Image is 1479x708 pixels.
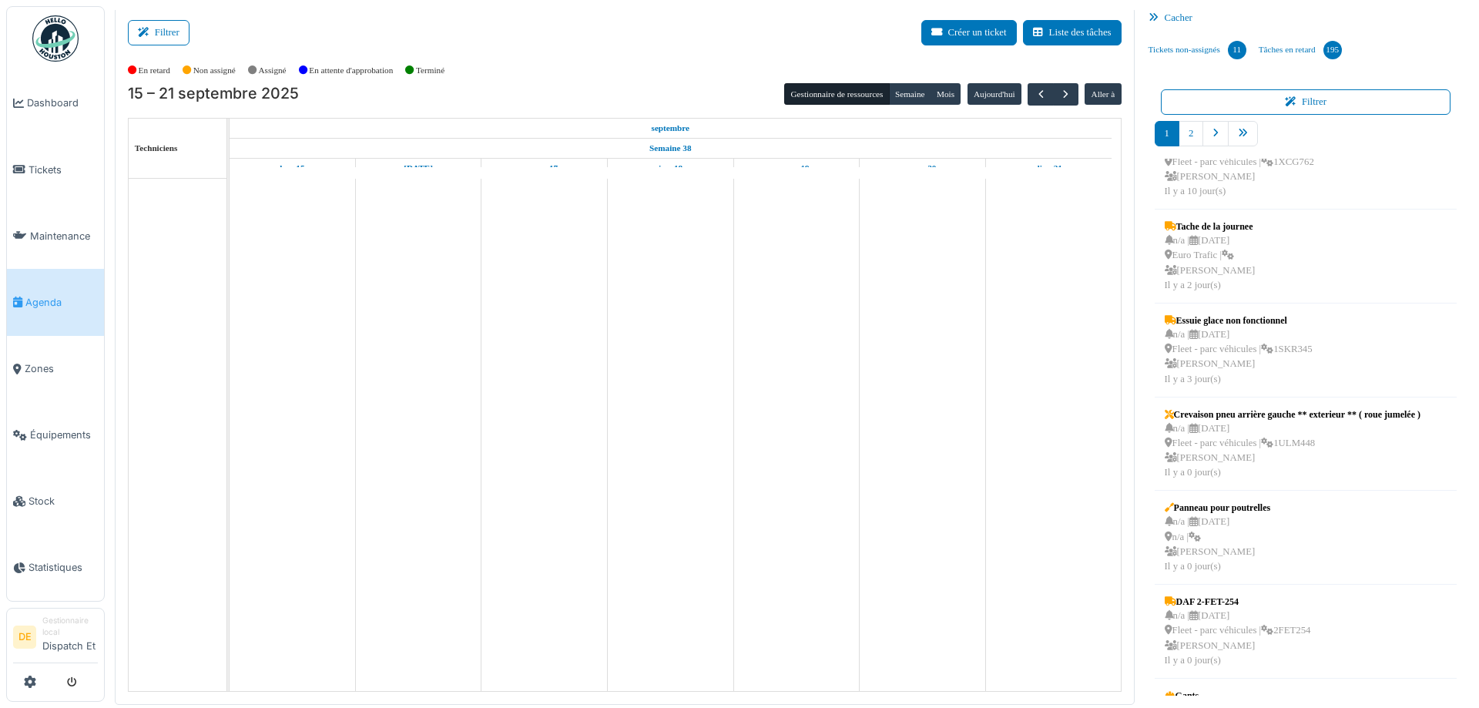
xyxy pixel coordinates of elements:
[1161,122,1318,203] a: Verrou de hayon. n/a |[DATE] Fleet - parc véhicules |1XCG762 [PERSON_NAME]Il y a 10 jour(s)
[1165,233,1256,293] div: n/a | [DATE] Euro Trafic | [PERSON_NAME] Il y a 2 jour(s)
[29,163,98,177] span: Tickets
[7,203,104,269] a: Maintenance
[1165,327,1313,387] div: n/a | [DATE] Fleet - parc véhicules | 1SKR345 [PERSON_NAME] Il y a 3 jour(s)
[1165,515,1271,574] div: n/a | [DATE] n/a | [PERSON_NAME] Il y a 0 jour(s)
[7,468,104,535] a: Stock
[1253,29,1348,71] a: Tâches en retard
[968,83,1021,105] button: Aujourd'hui
[30,229,98,243] span: Maintenance
[7,402,104,468] a: Équipements
[128,85,299,103] h2: 15 – 21 septembre 2025
[139,64,170,77] label: En retard
[784,83,889,105] button: Gestionnaire de ressources
[1165,220,1256,233] div: Tache de la journee
[25,361,98,376] span: Zones
[780,159,813,178] a: 19 septembre 2025
[1142,7,1470,29] div: Cacher
[1155,121,1179,146] a: 1
[1023,20,1122,45] button: Liste des tâches
[1228,41,1246,59] div: 11
[1028,83,1053,106] button: Précédent
[1161,497,1275,578] a: Panneau pour poutrelles n/a |[DATE] n/a | [PERSON_NAME]Il y a 0 jour(s)
[27,96,98,110] span: Dashboard
[7,336,104,402] a: Zones
[1031,159,1066,178] a: 21 septembre 2025
[1165,609,1311,668] div: n/a | [DATE] Fleet - parc véhicules | 2FET254 [PERSON_NAME] Il y a 0 jour(s)
[1053,83,1078,106] button: Suivant
[400,159,437,178] a: 16 septembre 2025
[135,143,178,153] span: Techniciens
[309,64,393,77] label: En attente d'approbation
[1165,139,1314,199] div: n/a | [DATE] Fleet - parc véhicules | 1XCG762 [PERSON_NAME] Il y a 10 jour(s)
[648,119,694,138] a: 15 septembre 2025
[276,159,308,178] a: 15 septembre 2025
[13,615,98,663] a: DE Gestionnaire localDispatch Et
[889,83,931,105] button: Semaine
[654,159,686,178] a: 18 septembre 2025
[1165,421,1420,481] div: n/a | [DATE] Fleet - parc véhicules | 1ULM448 [PERSON_NAME] Il y a 0 jour(s)
[1165,314,1313,327] div: Essuie glace non fonctionnel
[7,535,104,601] a: Statistiques
[1161,591,1315,672] a: DAF 2-FET-254 n/a |[DATE] Fleet - parc véhicules |2FET254 [PERSON_NAME]Il y a 0 jour(s)
[13,626,36,649] li: DE
[7,269,104,335] a: Agenda
[7,70,104,136] a: Dashboard
[1161,310,1316,391] a: Essuie glace non fonctionnel n/a |[DATE] Fleet - parc véhicules |1SKR345 [PERSON_NAME]Il y a 3 jo...
[1161,89,1451,115] button: Filtrer
[193,64,236,77] label: Non assigné
[921,20,1017,45] button: Créer un ticket
[42,615,98,639] div: Gestionnaire local
[259,64,287,77] label: Assigné
[1085,83,1121,105] button: Aller à
[30,428,98,442] span: Équipements
[904,159,940,178] a: 20 septembre 2025
[29,494,98,508] span: Stock
[1165,689,1230,703] div: Gants
[1142,29,1253,71] a: Tickets non-assignés
[527,159,562,178] a: 17 septembre 2025
[646,139,695,158] a: Semaine 38
[42,615,98,659] li: Dispatch Et
[1165,408,1420,421] div: Crevaison pneu arrière gauche ** exterieur ** ( roue jumelée )
[1161,404,1424,485] a: Crevaison pneu arrière gauche ** exterieur ** ( roue jumelée ) n/a |[DATE] Fleet - parc véhicules...
[1179,121,1203,146] a: 2
[931,83,961,105] button: Mois
[25,295,98,310] span: Agenda
[1155,121,1457,159] nav: pager
[128,20,189,45] button: Filtrer
[1161,216,1259,297] a: Tache de la journee n/a |[DATE] Euro Trafic | [PERSON_NAME]Il y a 2 jour(s)
[1165,501,1271,515] div: Panneau pour poutrelles
[1323,41,1342,59] div: 195
[1165,595,1311,609] div: DAF 2-FET-254
[32,15,79,62] img: Badge_color-CXgf-gQk.svg
[29,560,98,575] span: Statistiques
[7,136,104,203] a: Tickets
[416,64,444,77] label: Terminé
